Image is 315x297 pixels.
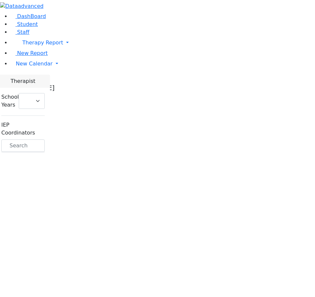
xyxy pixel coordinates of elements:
a: New Report [11,50,48,56]
span: Staff [17,29,29,35]
a: New Calendar [11,57,315,70]
span: New Report [17,50,48,56]
a: Therapy Report [11,36,315,49]
label: School Years [1,93,19,109]
span: Student [17,21,38,27]
input: Search [1,139,45,152]
span: New Calendar [16,61,53,67]
a: Student [11,21,38,27]
span: DashBoard [17,13,46,19]
span: Therapy Report [22,39,63,46]
label: IEP Coordinators [1,121,45,137]
span: Therapist [11,77,35,85]
a: Staff [11,29,29,35]
a: DashBoard [11,13,46,19]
